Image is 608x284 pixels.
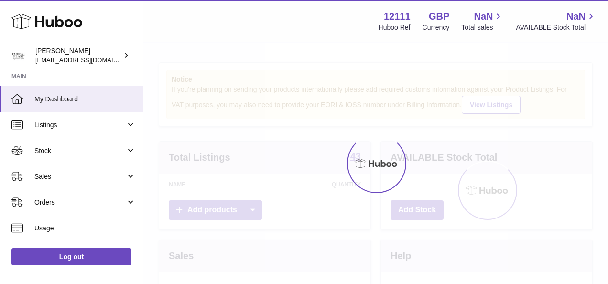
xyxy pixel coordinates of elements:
div: Huboo Ref [379,23,411,32]
span: Listings [34,120,126,130]
span: Stock [34,146,126,155]
a: NaN Total sales [461,10,504,32]
span: Usage [34,224,136,233]
strong: 12111 [384,10,411,23]
span: [EMAIL_ADDRESS][DOMAIN_NAME] [35,56,141,64]
strong: GBP [429,10,449,23]
div: Currency [423,23,450,32]
span: NaN [566,10,586,23]
span: Sales [34,172,126,181]
span: My Dashboard [34,95,136,104]
span: Total sales [461,23,504,32]
img: internalAdmin-12111@internal.huboo.com [11,48,26,63]
div: [PERSON_NAME] [35,46,121,65]
span: AVAILABLE Stock Total [516,23,597,32]
span: NaN [474,10,493,23]
a: Log out [11,248,131,265]
a: NaN AVAILABLE Stock Total [516,10,597,32]
span: Orders [34,198,126,207]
